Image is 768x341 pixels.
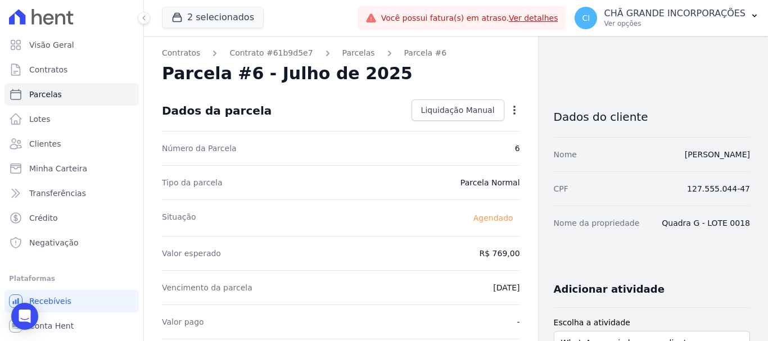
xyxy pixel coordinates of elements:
[517,316,520,328] dd: -
[4,83,139,106] a: Parcelas
[4,290,139,312] a: Recebíveis
[4,34,139,56] a: Visão Geral
[554,183,568,194] dt: CPF
[342,47,375,59] a: Parcelas
[4,108,139,130] a: Lotes
[460,177,520,188] dd: Parcela Normal
[4,58,139,81] a: Contratos
[4,133,139,155] a: Clientes
[162,282,252,293] dt: Vencimento da parcela
[162,211,196,225] dt: Situação
[4,315,139,337] a: Conta Hent
[29,89,62,100] span: Parcelas
[29,138,61,149] span: Clientes
[566,2,768,34] button: CI CHÃ GRANDE INCORPORAÇÕES Ver opções
[29,320,74,331] span: Conta Hent
[404,47,447,59] a: Parcela #6
[662,217,750,229] dd: Quadra G - LOTE 0018
[162,316,204,328] dt: Valor pago
[554,149,577,160] dt: Nome
[687,183,750,194] dd: 127.555.044-47
[29,64,67,75] span: Contratos
[29,113,51,125] span: Lotes
[480,248,520,259] dd: R$ 769,00
[29,212,58,224] span: Crédito
[554,110,750,124] h3: Dados do cliente
[162,143,237,154] dt: Número da Parcela
[554,317,750,329] label: Escolha a atividade
[604,19,746,28] p: Ver opções
[4,182,139,204] a: Transferências
[554,283,665,296] h3: Adicionar atividade
[685,150,750,159] a: [PERSON_NAME]
[582,14,590,22] span: CI
[162,248,221,259] dt: Valor esperado
[381,12,558,24] span: Você possui fatura(s) em atraso.
[29,237,79,248] span: Negativação
[162,104,272,117] div: Dados da parcela
[412,99,504,121] a: Liquidação Manual
[4,207,139,229] a: Crédito
[229,47,313,59] a: Contrato #61b9d5e7
[29,295,71,307] span: Recebíveis
[467,211,520,225] span: Agendado
[509,13,558,22] a: Ver detalhes
[29,39,74,51] span: Visão Geral
[162,7,264,28] button: 2 selecionados
[162,177,223,188] dt: Tipo da parcela
[421,104,495,116] span: Liquidação Manual
[493,282,519,293] dd: [DATE]
[4,157,139,180] a: Minha Carteira
[29,163,87,174] span: Minha Carteira
[162,47,520,59] nav: Breadcrumb
[11,303,38,330] div: Open Intercom Messenger
[29,188,86,199] span: Transferências
[4,231,139,254] a: Negativação
[604,8,746,19] p: CHÃ GRANDE INCORPORAÇÕES
[554,217,640,229] dt: Nome da propriedade
[162,47,200,59] a: Contratos
[515,143,520,154] dd: 6
[9,272,134,285] div: Plataformas
[162,63,413,84] h2: Parcela #6 - Julho de 2025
